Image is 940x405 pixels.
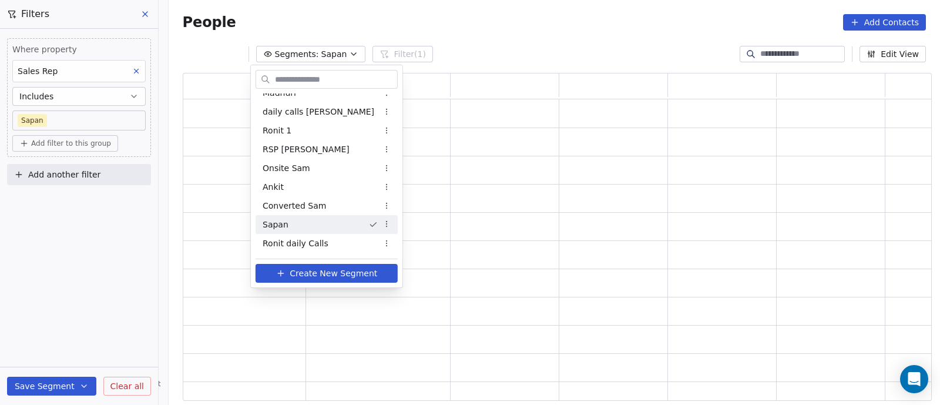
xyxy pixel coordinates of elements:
[263,181,284,193] span: Ankit
[263,237,328,250] span: Ronit daily Calls
[290,267,377,280] span: Create New Segment
[263,143,350,156] span: RSP [PERSON_NAME]
[263,106,374,118] span: daily calls [PERSON_NAME]
[263,162,310,175] span: Onsite Sam
[263,200,326,212] span: Converted Sam
[263,219,288,231] span: Sapan
[256,264,398,283] button: Create New Segment
[263,125,291,137] span: Ronit 1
